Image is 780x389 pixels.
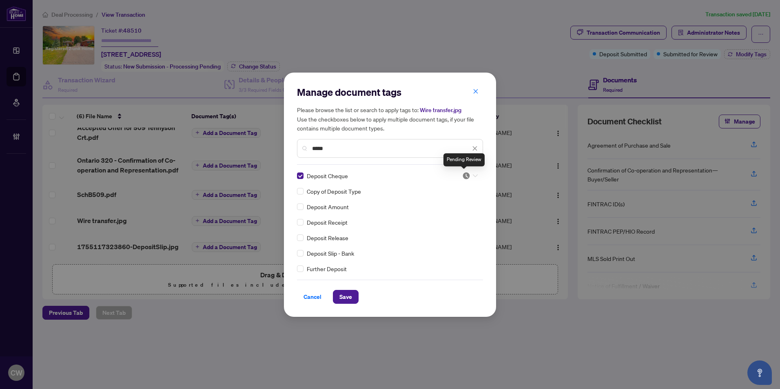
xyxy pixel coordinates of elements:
[443,153,485,166] div: Pending Review
[333,290,359,304] button: Save
[297,86,483,99] h2: Manage document tags
[297,290,328,304] button: Cancel
[307,171,348,180] span: Deposit Cheque
[297,105,483,133] h5: Please browse the list or search to apply tags to: Use the checkboxes below to apply multiple doc...
[307,249,354,258] span: Deposit Slip - Bank
[307,233,348,242] span: Deposit Release
[462,172,478,180] span: Pending Review
[420,106,461,114] span: Wire transfer.jpg
[307,202,349,211] span: Deposit Amount
[307,187,361,196] span: Copy of Deposit Type
[472,146,478,151] span: close
[339,290,352,303] span: Save
[307,264,347,273] span: Further Deposit
[747,360,772,385] button: Open asap
[307,218,348,227] span: Deposit Receipt
[473,88,479,94] span: close
[304,290,321,303] span: Cancel
[462,172,470,180] img: status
